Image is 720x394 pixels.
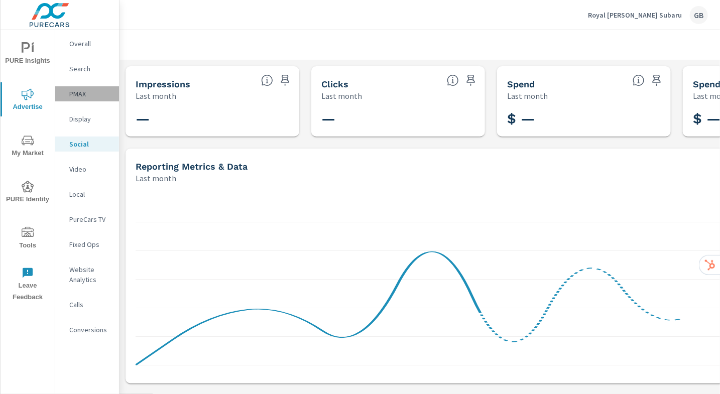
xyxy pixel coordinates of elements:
div: Search [55,61,119,76]
div: Display [55,111,119,126]
div: PureCars TV [55,212,119,227]
div: PMAX [55,86,119,101]
span: Save this to your personalized report [463,72,479,88]
span: Advertise [4,88,52,113]
div: Fixed Ops [55,237,119,252]
h3: — [136,110,289,127]
p: PMAX [69,89,111,99]
p: Last month [136,172,176,184]
span: Tools [4,227,52,251]
div: Social [55,137,119,152]
span: The number of times an ad was shown on your behalf. [261,74,273,86]
h5: Spend [507,79,535,89]
p: Search [69,64,111,74]
p: Video [69,164,111,174]
p: Last month [321,90,362,102]
p: Fixed Ops [69,239,111,249]
span: Save this to your personalized report [277,72,293,88]
h3: $ — [507,110,661,127]
div: Website Analytics [55,262,119,287]
h3: — [321,110,475,127]
p: Display [69,114,111,124]
span: PURE Identity [4,181,52,205]
p: Conversions [69,325,111,335]
p: Website Analytics [69,265,111,285]
p: PureCars TV [69,214,111,224]
p: Overall [69,39,111,49]
span: PURE Insights [4,42,52,67]
div: GB [690,6,708,24]
span: Leave Feedback [4,267,52,303]
h5: Clicks [321,79,348,89]
p: Royal [PERSON_NAME] Subaru [588,11,682,20]
p: Calls [69,300,111,310]
div: Video [55,162,119,177]
p: Social [69,139,111,149]
span: The number of times an ad was clicked by a consumer. [447,74,459,86]
h5: Reporting Metrics & Data [136,161,248,172]
div: Overall [55,36,119,51]
div: Local [55,187,119,202]
span: My Market [4,135,52,159]
p: Last month [507,90,548,102]
div: Conversions [55,322,119,337]
span: The amount of money spent on advertising during the period. [633,74,645,86]
p: Local [69,189,111,199]
h5: Impressions [136,79,190,89]
p: Last month [136,90,176,102]
span: Save this to your personalized report [649,72,665,88]
div: nav menu [1,30,55,307]
div: Calls [55,297,119,312]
